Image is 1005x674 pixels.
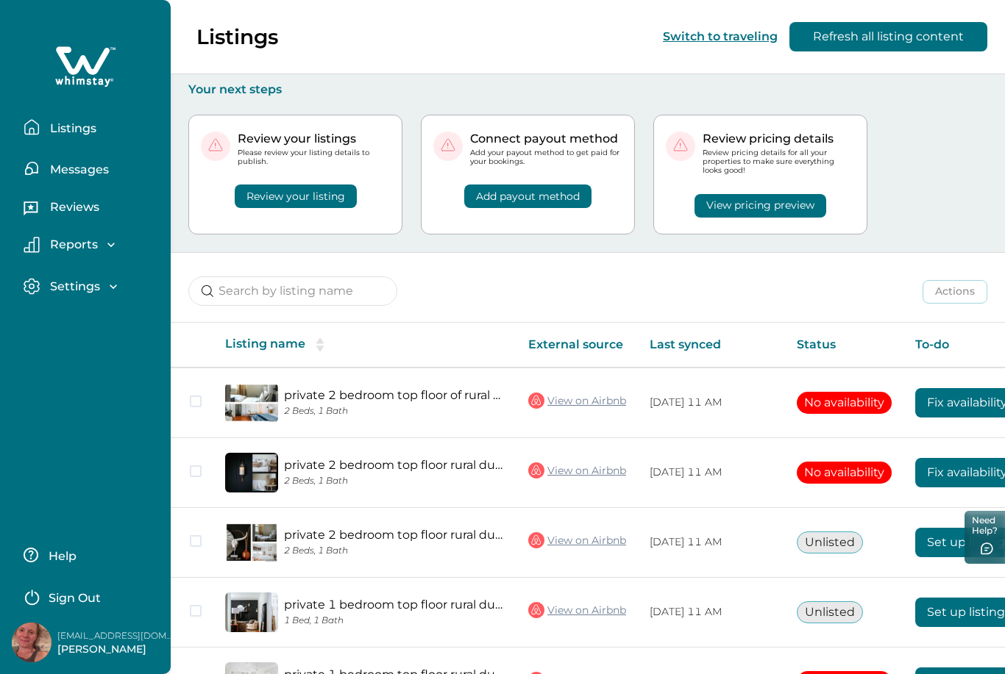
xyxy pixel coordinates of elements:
[24,112,159,142] button: Listings
[528,391,626,410] a: View on Airbnb
[663,29,778,43] button: Switch to traveling
[284,458,505,472] a: private 2 bedroom top floor rural duplex
[24,581,154,611] button: Sign Out
[57,628,175,643] p: [EMAIL_ADDRESS][DOMAIN_NAME]
[284,528,505,542] a: private 2 bedroom top floor rural duplex
[24,540,154,570] button: Help
[188,276,397,306] input: Search by listing name
[284,476,505,487] p: 2 Beds, 1 Bath
[305,337,335,352] button: sorting
[49,591,101,606] p: Sign Out
[284,388,505,402] a: private 2 bedroom top floor of rural duplex
[695,194,826,218] button: View pricing preview
[57,642,175,657] p: [PERSON_NAME]
[44,549,77,564] p: Help
[284,545,505,556] p: 2 Beds, 1 Bath
[650,395,773,410] p: [DATE] 11 AM
[470,148,622,166] p: Add your payout method to get paid for your bookings.
[797,601,863,623] button: Unlisted
[12,623,52,662] img: Whimstay Host
[188,82,987,97] p: Your next steps
[284,406,505,417] p: 2 Beds, 1 Bath
[650,465,773,480] p: [DATE] 11 AM
[797,462,892,484] button: No availability
[225,523,278,562] img: propertyImage_private 2 bedroom top floor rural duplex
[650,605,773,620] p: [DATE] 11 AM
[703,148,855,176] p: Review pricing details for all your properties to make sure everything looks good!
[225,453,278,492] img: propertyImage_private 2 bedroom top floor rural duplex
[703,132,855,146] p: Review pricing details
[225,383,278,423] img: propertyImage_private 2 bedroom top floor of rural duplex
[789,22,987,51] button: Refresh all listing content
[225,592,278,632] img: propertyImage_private 1 bedroom top floor rural duplex
[797,531,863,553] button: Unlisted
[284,615,505,626] p: 1 Bed, 1 Bath
[238,132,390,146] p: Review your listings
[213,323,516,368] th: Listing name
[516,323,638,368] th: External source
[24,154,159,183] button: Messages
[923,280,987,304] button: Actions
[24,278,159,295] button: Settings
[24,237,159,253] button: Reports
[528,461,626,480] a: View on Airbnb
[46,237,98,252] p: Reports
[46,162,109,177] p: Messages
[528,600,626,620] a: View on Airbnb
[470,132,622,146] p: Connect payout method
[196,24,278,49] p: Listings
[235,184,357,208] button: Review your listing
[650,535,773,550] p: [DATE] 11 AM
[464,184,592,208] button: Add payout method
[785,323,903,368] th: Status
[46,200,99,215] p: Reviews
[238,148,390,166] p: Please review your listing details to publish.
[797,392,892,414] button: No availability
[46,121,96,136] p: Listings
[528,531,626,550] a: View on Airbnb
[638,323,785,368] th: Last synced
[46,279,100,294] p: Settings
[24,195,159,224] button: Reviews
[284,598,505,612] a: private 1 bedroom top floor rural duplex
